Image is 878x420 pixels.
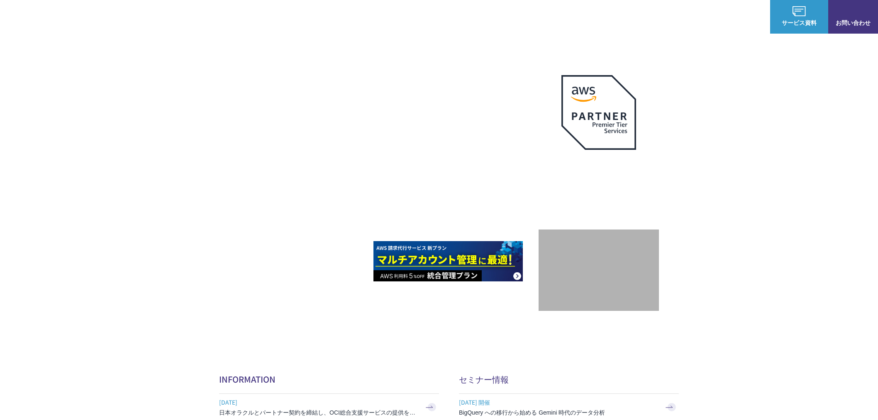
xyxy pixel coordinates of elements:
img: AWS請求代行サービス 統合管理プラン [373,241,523,281]
p: 最上位プレミアティア サービスパートナー [551,160,646,192]
em: AWS [590,160,608,172]
img: AWSとの戦略的協業契約 締結 [219,241,368,281]
h2: INFORMATION [219,373,439,385]
span: [DATE] 開催 [459,396,658,408]
p: 業種別ソリューション [568,12,634,21]
h1: AWS ジャーニーの 成功を実現 [219,137,539,216]
img: お問い合わせ [846,6,860,16]
h2: セミナー情報 [459,373,679,385]
span: NHN テコラス AWS総合支援サービス [95,8,156,25]
p: ナレッジ [690,12,722,21]
p: 強み [483,12,503,21]
a: ログイン [739,12,762,21]
img: AWS総合支援サービス C-Chorus サービス資料 [793,6,806,16]
h3: BigQuery への移行から始める Gemini 時代のデータ分析 [459,408,658,417]
span: サービス資料 [770,18,828,27]
span: お問い合わせ [828,18,878,27]
a: 導入事例 [651,12,674,21]
h3: 日本オラクルとパートナー契約を締結し、OCI総合支援サービスの提供を開始 [219,408,418,417]
p: サービス [519,12,551,21]
span: [DATE] [219,396,418,408]
p: AWSの導入からコスト削減、 構成・運用の最適化からデータ活用まで 規模や業種業態を問わない マネージドサービスで [219,92,539,128]
a: AWS総合支援サービス C-Chorus NHN テコラスAWS総合支援サービス [12,7,156,27]
img: 契約件数 [555,242,642,303]
img: AWSプレミアティアサービスパートナー [561,75,636,150]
